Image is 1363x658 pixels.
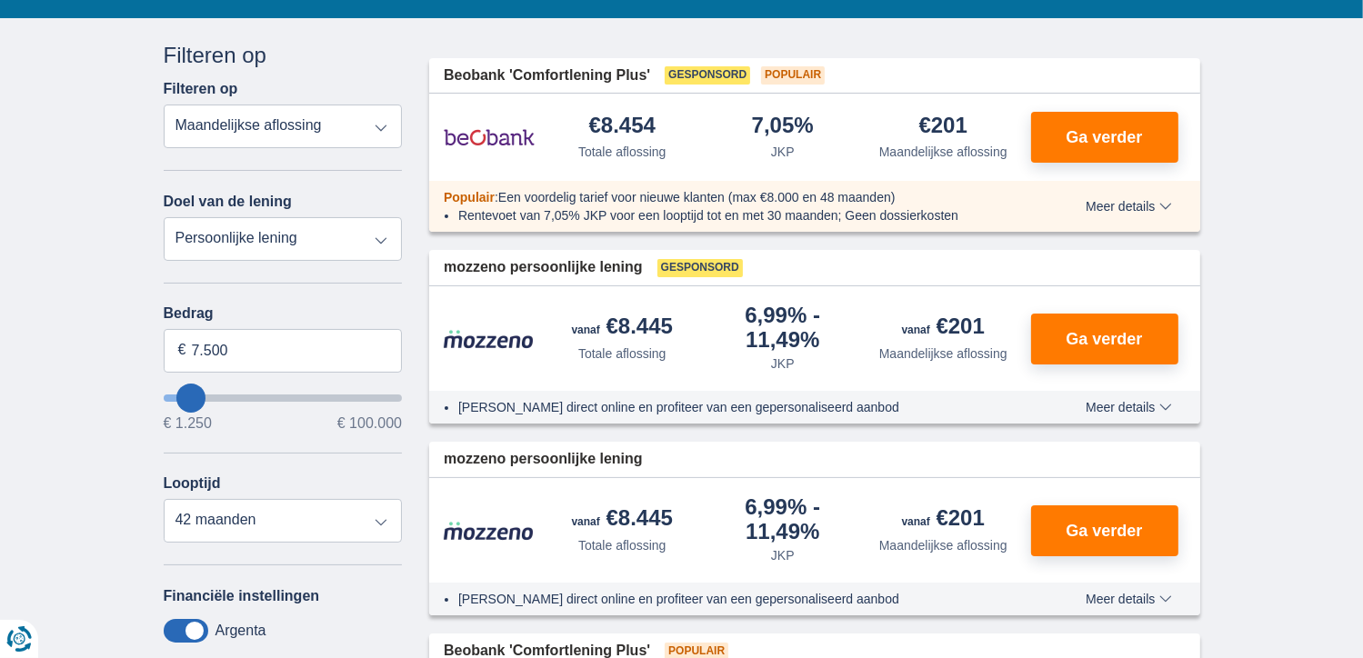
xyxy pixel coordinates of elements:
[1086,593,1171,605] span: Meer details
[1072,592,1185,606] button: Meer details
[444,257,643,278] span: mozzeno persoonlijke lening
[458,398,1019,416] li: [PERSON_NAME] direct online en profiteer van een gepersonaliseerd aanbod
[164,81,238,97] label: Filteren op
[337,416,402,431] span: € 100.000
[657,259,743,277] span: Gesponsord
[444,190,495,204] span: Populair
[444,115,535,160] img: product.pl.alt Beobank
[761,66,825,85] span: Populair
[458,590,1019,608] li: [PERSON_NAME] direct online en profiteer van een gepersonaliseerd aanbod
[902,507,985,533] div: €201
[1066,523,1142,539] span: Ga verder
[444,65,650,86] span: Beobank 'Comfortlening Plus'
[578,143,666,161] div: Totale aflossing
[164,194,292,210] label: Doel van de lening
[429,188,1034,206] div: :
[444,449,643,470] span: mozzeno persoonlijke lening
[164,475,221,492] label: Looptijd
[879,344,1007,363] div: Maandelijkse aflossing
[1031,505,1178,556] button: Ga verder
[458,206,1019,224] li: Rentevoet van 7,05% JKP voor een looptijd tot en met 30 maanden; Geen dossierkosten
[1086,200,1171,213] span: Meer details
[578,536,666,554] div: Totale aflossing
[710,496,857,543] div: 6,99%
[879,143,1007,161] div: Maandelijkse aflossing
[919,115,967,139] div: €201
[498,190,896,204] span: Een voordelig tarief voor nieuwe klanten (max €8.000 en 48 maanden)
[1072,199,1185,214] button: Meer details
[1066,331,1142,347] span: Ga verder
[444,329,535,349] img: product.pl.alt Mozzeno
[164,40,403,71] div: Filteren op
[178,340,186,361] span: €
[752,115,814,139] div: 7,05%
[771,143,795,161] div: JKP
[1072,400,1185,414] button: Meer details
[164,588,320,604] label: Financiële instellingen
[902,315,985,341] div: €201
[771,546,795,564] div: JKP
[710,304,857,351] div: 6,99%
[1086,401,1171,414] span: Meer details
[1031,112,1178,163] button: Ga verder
[589,115,656,139] div: €8.454
[164,394,403,402] input: wantToBorrow
[578,344,666,363] div: Totale aflossing
[665,66,750,85] span: Gesponsord
[572,315,673,341] div: €8.445
[1031,314,1178,364] button: Ga verder
[444,521,535,541] img: product.pl.alt Mozzeno
[1066,129,1142,145] span: Ga verder
[879,536,1007,554] div: Maandelijkse aflossing
[572,507,673,533] div: €8.445
[164,305,403,322] label: Bedrag
[215,623,266,639] label: Argenta
[771,354,795,373] div: JKP
[164,416,212,431] span: € 1.250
